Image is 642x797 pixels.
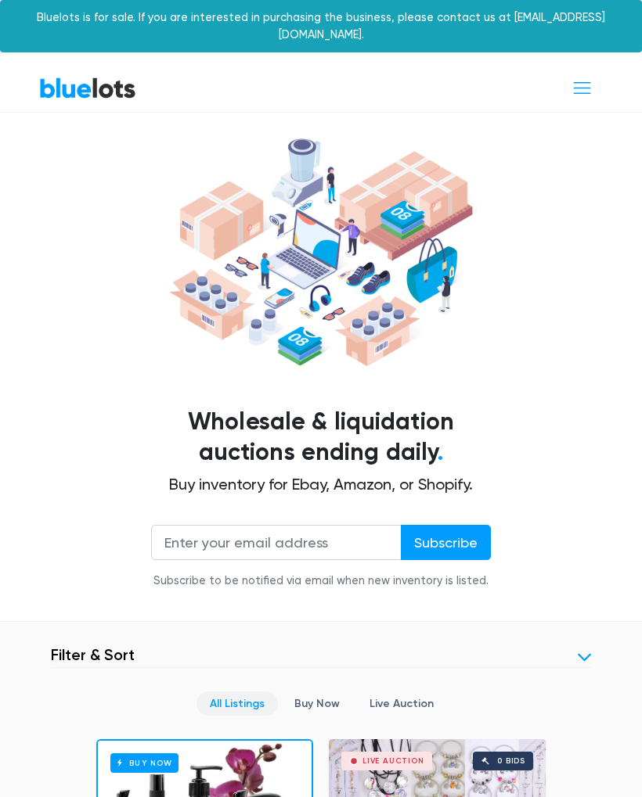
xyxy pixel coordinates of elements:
[197,691,278,716] a: All Listings
[51,645,135,664] h3: Filter & Sort
[164,132,478,372] img: hero-ee84e7d0318cb26816c560f6b4441b76977f77a177738b4e94f68c95b2b83dbb.png
[110,753,179,773] h6: Buy Now
[438,438,443,466] span: .
[356,691,447,716] a: Live Auction
[362,757,424,765] div: Live Auction
[561,74,603,102] button: Toggle navigation
[51,475,591,494] h2: Buy inventory for Ebay, Amazon, or Shopify.
[401,525,491,560] input: Subscribe
[497,757,525,765] div: 0 bids
[151,573,491,590] div: Subscribe to be notified via email when new inventory is listed.
[39,77,136,99] a: BlueLots
[51,407,591,469] h1: Wholesale & liquidation auctions ending daily
[281,691,353,716] a: Buy Now
[151,525,402,560] input: Enter your email address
